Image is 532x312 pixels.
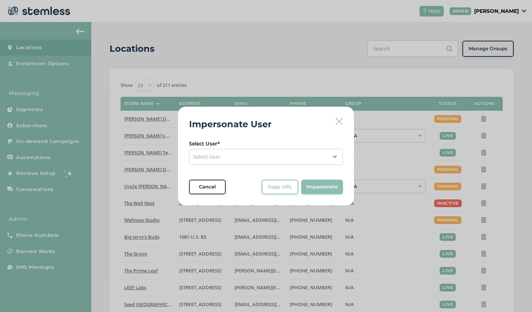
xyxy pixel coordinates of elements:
h2: Impersonate User [189,118,271,131]
span: Select User [193,153,221,160]
iframe: Chat Widget [495,277,532,312]
button: Cancel [189,180,226,194]
span: Copy URL [268,183,292,191]
button: Copy URL [262,180,298,194]
label: Select User [189,140,343,147]
span: Cancel [199,183,216,191]
button: Impersonate [301,180,343,194]
span: Impersonate [306,183,338,191]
